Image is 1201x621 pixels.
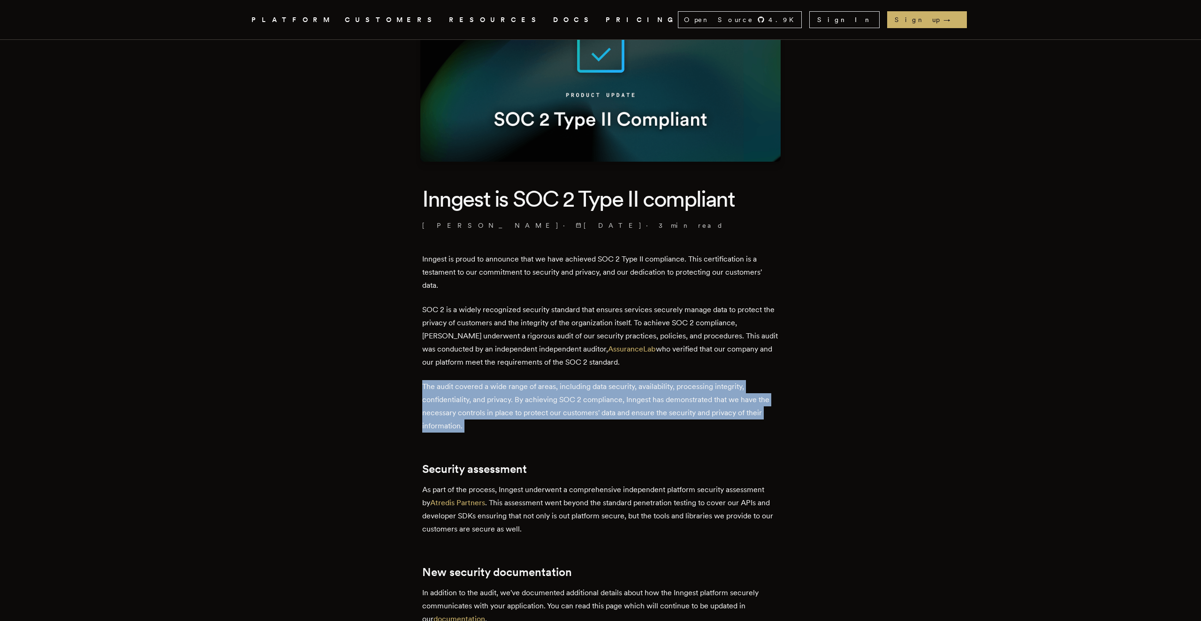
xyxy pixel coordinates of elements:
span: [DATE] [576,221,642,230]
h2: New security documentation [422,566,779,579]
a: AssuranceLab [608,344,656,353]
span: → [943,15,959,24]
p: Inngest is proud to announce that we have achieved SOC 2 Type II compliance. This certification i... [422,253,779,292]
p: The audit covered a wide range of areas, including data security, availability, processing integr... [422,380,779,433]
button: RESOURCES [449,14,542,26]
span: 4.9 K [768,15,799,24]
a: Sign In [809,11,880,28]
a: PRICING [606,14,678,26]
h1: Inngest is SOC 2 Type II compliant [422,184,779,213]
span: 3 min read [659,221,723,230]
a: DOCS [553,14,594,26]
p: · · [422,221,779,230]
h2: Security assessment [422,463,779,476]
p: SOC 2 is a widely recognized security standard that ensures services securely manage data to prot... [422,303,779,369]
span: Open Source [684,15,753,24]
a: Atredis Partners [430,498,485,507]
a: Sign up [887,11,967,28]
a: [PERSON_NAME] [422,221,559,230]
a: CUSTOMERS [345,14,438,26]
button: PLATFORM [251,14,334,26]
p: As part of the process, Inngest underwent a comprehensive independent platform security assessmen... [422,483,779,536]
